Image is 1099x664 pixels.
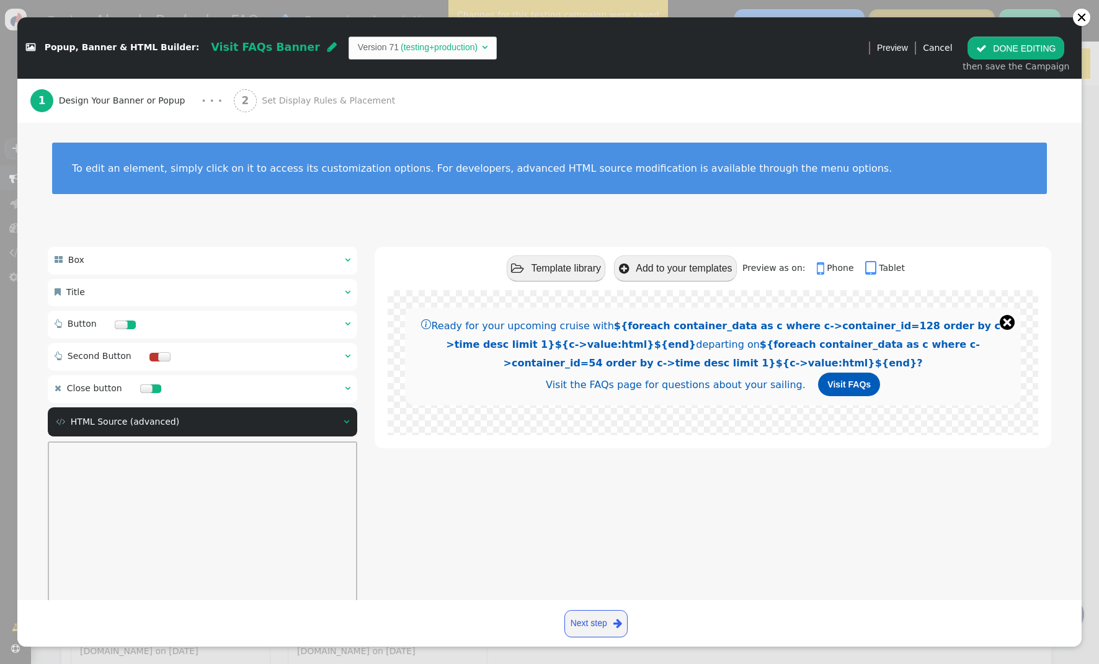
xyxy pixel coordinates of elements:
[564,610,628,637] a: Next step
[68,351,131,361] span: Second Button
[865,260,879,277] span: 
[202,92,222,109] div: · · ·
[344,417,349,426] span: 
[613,616,622,631] span: 
[976,43,987,53] span: 
[72,162,1027,174] div: To edit an element, simply click on it to access its customization options. For developers, advan...
[55,352,62,360] span: 
[358,41,399,54] td: Version 71
[30,79,234,123] a: 1 Design Your Banner or Popup · · ·
[818,373,880,396] a: Visit FAQs
[56,417,65,426] span: 
[865,263,905,273] a: Tablet
[511,263,524,275] span: 
[234,79,423,123] a: 2 Set Display Rules & Placement
[38,94,46,107] b: 1
[827,379,871,389] class: Visit FAQs
[877,37,908,59] a: Preview
[345,255,350,264] span: 
[742,263,814,273] span: Preview as on:
[59,94,190,107] span: Design Your Banner or Popup
[68,319,97,329] span: Button
[817,260,827,277] span: 
[68,255,84,265] span: Box
[963,60,1069,73] div: then save the Campaign
[421,320,1004,391] font: Ready for your upcoming cruise with departing on Visit the FAQs page for questions about your sai...
[327,42,337,53] span: 
[817,263,863,273] a: Phone
[482,43,487,51] span: 
[345,288,350,296] span: 
[55,255,63,264] span: 
[399,41,479,54] td: (testing+production)
[614,255,736,281] button: Add to your templates
[446,320,1004,350] strong: ${foreach container_data as c where c->container_id=128 order by c->time desc limit 1}${c->value:...
[923,43,952,53] a: Cancel
[619,263,629,275] span: 
[71,417,179,427] span: HTML Source (advanced)
[345,384,350,392] span: 
[45,43,200,53] span: Popup, Banner & HTML Builder:
[66,287,85,297] span: Title
[345,319,350,328] span: 
[507,255,606,281] button: Template library
[345,352,350,360] span: 
[968,37,1064,59] button: DONE EDITING
[55,319,62,328] span: 
[26,43,35,52] span: 
[241,94,249,107] b: 2
[55,288,61,296] span: 
[262,94,400,107] span: Set Display Rules & Placement
[67,383,122,393] span: Close button
[211,41,320,53] span: Visit FAQs Banner
[877,42,908,55] span: Preview
[55,384,61,392] span: 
